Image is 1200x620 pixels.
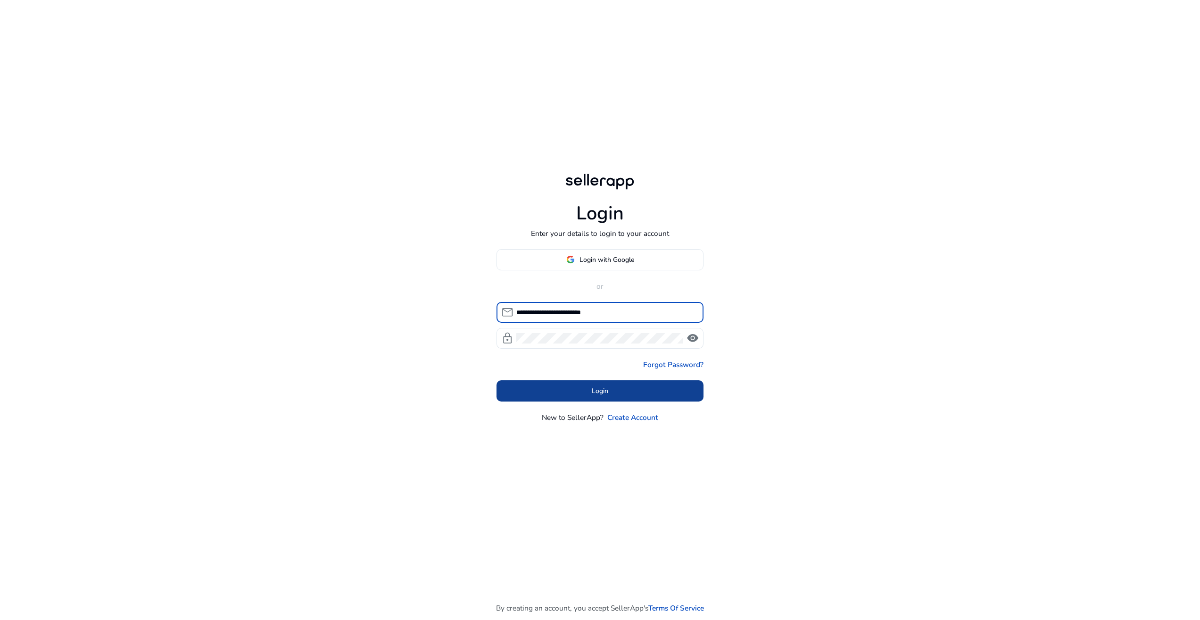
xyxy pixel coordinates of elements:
[648,603,704,613] a: Terms Of Service
[497,380,704,402] button: Login
[687,332,699,344] span: visibility
[643,359,703,370] a: Forgot Password?
[592,386,608,396] span: Login
[501,332,513,344] span: lock
[576,202,624,225] h1: Login
[607,412,658,423] a: Create Account
[566,255,575,264] img: google-logo.svg
[531,228,669,239] p: Enter your details to login to your account
[542,412,604,423] p: New to SellerApp?
[497,281,704,292] p: or
[501,306,513,318] span: mail
[497,249,704,270] button: Login with Google
[579,255,634,265] span: Login with Google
